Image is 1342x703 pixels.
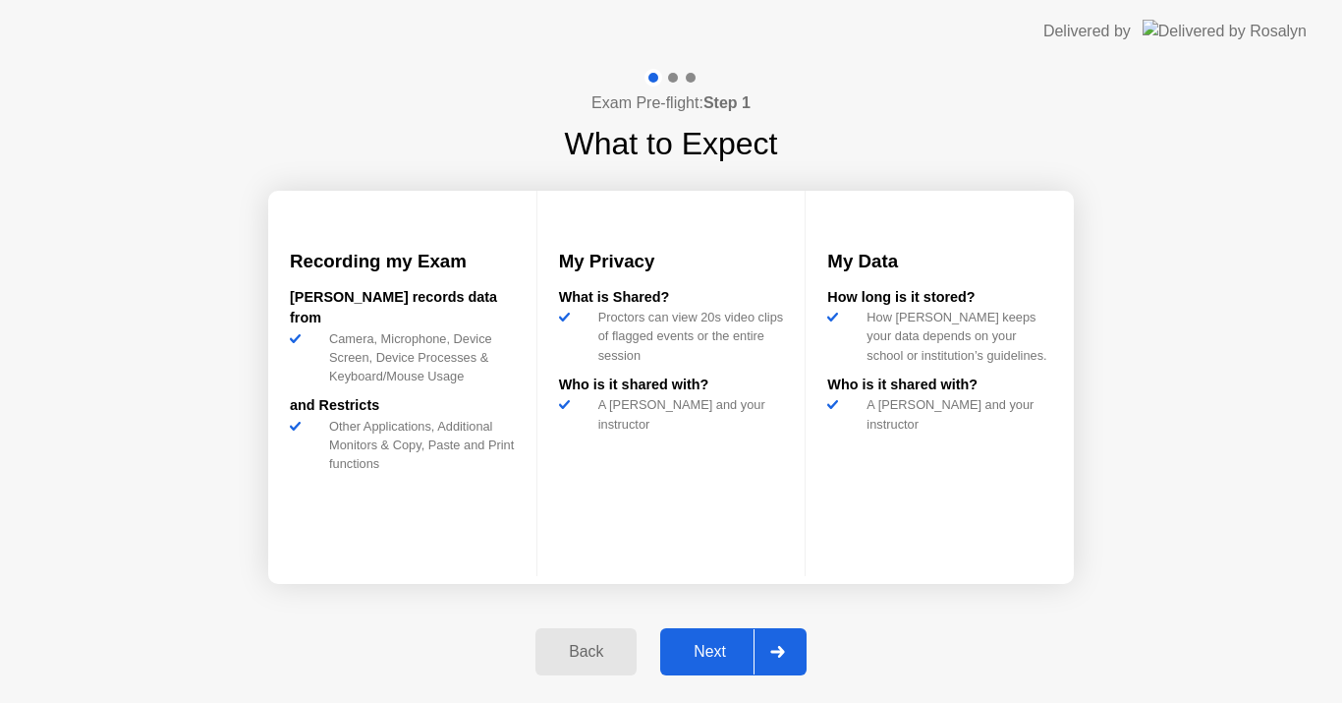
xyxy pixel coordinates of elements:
div: What is Shared? [559,287,784,309]
h3: My Data [827,248,1052,275]
div: Delivered by [1043,20,1131,43]
div: Who is it shared with? [559,375,784,396]
img: Delivered by Rosalyn [1143,20,1307,42]
h4: Exam Pre-flight: [591,91,751,115]
div: [PERSON_NAME] records data from [290,287,515,329]
div: Proctors can view 20s video clips of flagged events or the entire session [590,308,784,365]
div: Camera, Microphone, Device Screen, Device Processes & Keyboard/Mouse Usage [321,329,515,386]
button: Back [535,628,637,675]
h1: What to Expect [565,120,778,167]
div: Next [666,643,754,661]
h3: Recording my Exam [290,248,515,275]
h3: My Privacy [559,248,784,275]
div: and Restricts [290,395,515,417]
div: A [PERSON_NAME] and your instructor [859,395,1052,433]
div: Other Applications, Additional Monitors & Copy, Paste and Print functions [321,417,515,474]
div: A [PERSON_NAME] and your instructor [590,395,784,433]
div: Who is it shared with? [827,375,1052,396]
div: How long is it stored? [827,287,1052,309]
b: Step 1 [703,94,751,111]
button: Next [660,628,807,675]
div: How [PERSON_NAME] keeps your data depends on your school or institution’s guidelines. [859,308,1052,365]
div: Back [541,643,631,661]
